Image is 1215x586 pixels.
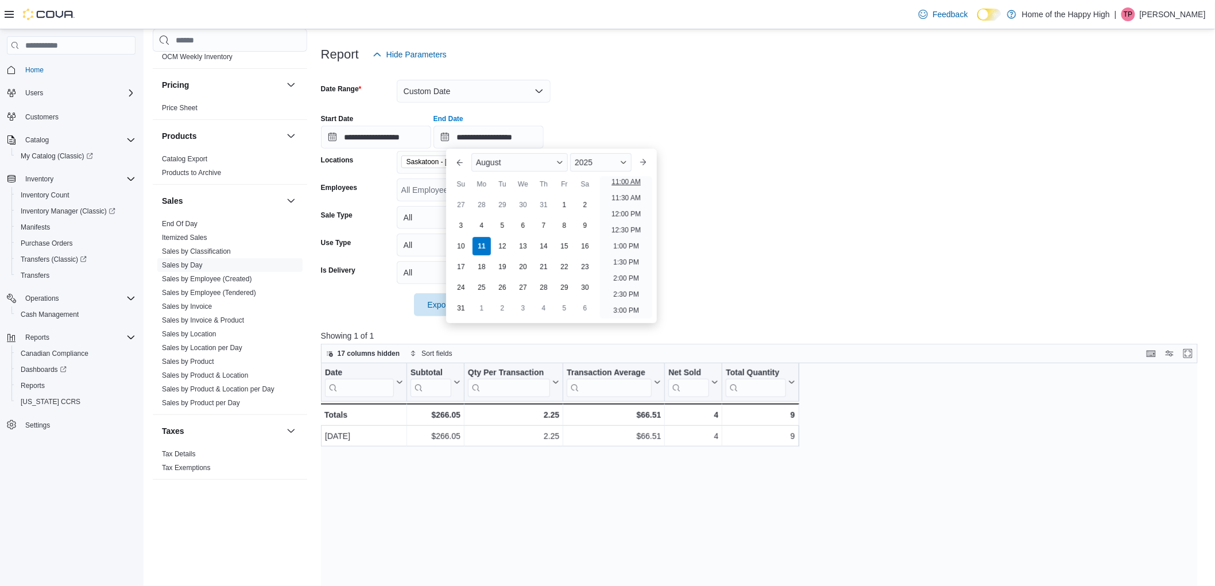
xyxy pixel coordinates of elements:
[11,187,140,203] button: Inventory Count
[23,9,75,20] img: Cova
[25,174,53,184] span: Inventory
[397,206,551,229] button: All
[668,408,718,422] div: 4
[162,275,252,283] a: Sales by Employee (Created)
[321,238,351,247] label: Use Type
[473,237,491,255] div: day-11
[932,9,968,20] span: Feedback
[368,43,451,66] button: Hide Parameters
[16,220,136,234] span: Manifests
[576,216,594,235] div: day-9
[2,108,140,125] button: Customers
[434,114,463,123] label: End Date
[1181,347,1195,360] button: Enter fullscreen
[2,171,140,187] button: Inventory
[473,216,491,235] div: day-4
[153,447,307,479] div: Taxes
[25,333,49,342] span: Reports
[411,368,451,397] div: Subtotal
[452,299,470,317] div: day-31
[21,133,53,147] button: Catalog
[452,196,470,214] div: day-27
[514,216,532,235] div: day-6
[16,395,85,409] a: [US_STATE] CCRS
[535,237,553,255] div: day-14
[21,133,136,147] span: Catalog
[471,153,568,172] div: Button. Open the month selector. August is currently selected.
[21,255,87,264] span: Transfers (Classic)
[16,347,93,360] a: Canadian Compliance
[16,149,136,163] span: My Catalog (Classic)
[11,148,140,164] a: My Catalog (Classic)
[514,299,532,317] div: day-3
[322,347,405,360] button: 17 columns hidden
[153,50,307,68] div: OCM
[514,196,532,214] div: day-30
[162,274,252,284] span: Sales by Employee (Created)
[21,271,49,280] span: Transfers
[514,175,532,193] div: We
[1144,347,1158,360] button: Keyboard shortcuts
[468,408,559,422] div: 2.25
[1124,7,1132,21] span: TP
[321,48,359,61] h3: Report
[284,129,298,143] button: Products
[162,344,242,352] a: Sales by Location per Day
[162,261,203,269] a: Sales by Day
[25,65,44,75] span: Home
[535,216,553,235] div: day-7
[162,463,211,472] span: Tax Exemptions
[284,424,298,438] button: Taxes
[414,293,478,316] button: Export
[411,408,461,422] div: $266.05
[473,175,491,193] div: Mo
[21,110,63,124] a: Customers
[25,88,43,98] span: Users
[21,331,54,344] button: Reports
[726,408,795,422] div: 9
[473,258,491,276] div: day-18
[21,207,115,216] span: Inventory Manager (Classic)
[576,278,594,297] div: day-30
[609,271,644,285] li: 2:00 PM
[21,63,136,77] span: Home
[25,135,49,145] span: Catalog
[452,258,470,276] div: day-17
[493,196,512,214] div: day-29
[153,217,307,414] div: Sales
[324,408,403,422] div: Totals
[25,421,50,430] span: Settings
[2,329,140,346] button: Reports
[162,247,231,255] a: Sales by Classification
[21,172,136,186] span: Inventory
[162,343,242,352] span: Sales by Location per Day
[576,258,594,276] div: day-23
[576,299,594,317] div: day-6
[421,293,471,316] span: Export
[25,294,59,303] span: Operations
[600,176,652,319] ul: Time
[493,278,512,297] div: day-26
[726,368,795,397] button: Total Quantity
[16,308,136,321] span: Cash Management
[468,429,559,443] div: 2.25
[977,9,1001,21] input: Dark Mode
[2,85,140,101] button: Users
[162,288,256,297] span: Sales by Employee (Tendered)
[493,216,512,235] div: day-5
[421,349,452,358] span: Sort fields
[514,278,532,297] div: day-27
[162,168,221,177] span: Products to Archive
[321,114,354,123] label: Start Date
[535,299,553,317] div: day-4
[162,371,249,379] a: Sales by Product & Location
[535,258,553,276] div: day-21
[21,172,58,186] button: Inventory
[555,175,574,193] div: Fr
[726,429,795,443] div: 9
[162,289,256,297] a: Sales by Employee (Tendered)
[468,368,559,397] button: Qty Per Transaction
[11,203,140,219] a: Inventory Manager (Classic)
[468,368,550,397] div: Qty Per Transaction
[16,236,136,250] span: Purchase Orders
